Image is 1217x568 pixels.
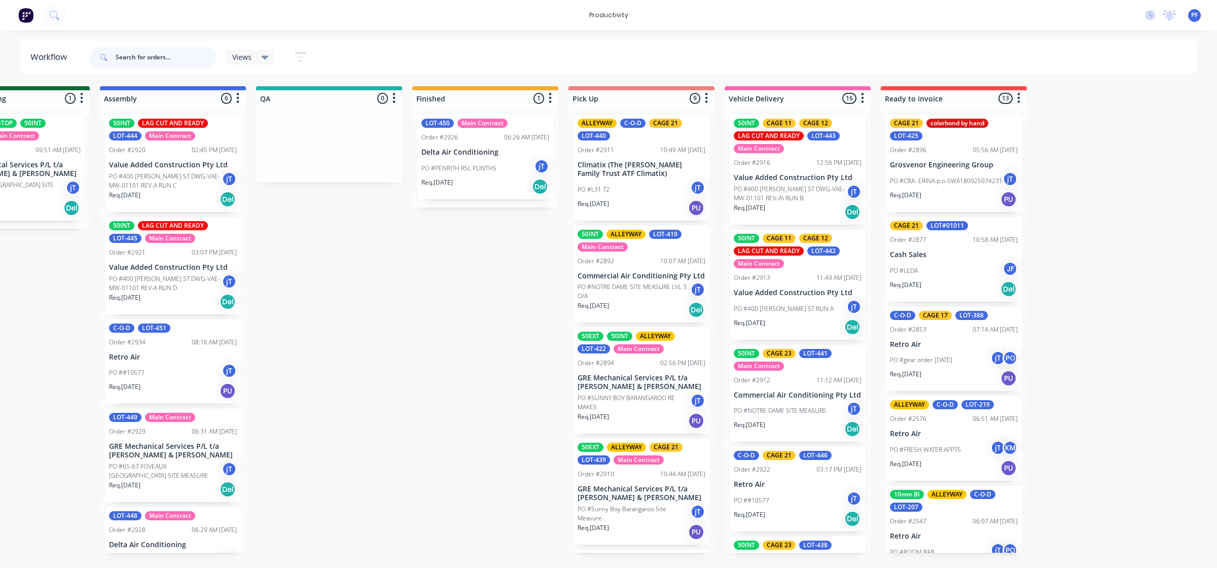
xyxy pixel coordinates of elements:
div: LOT-440 [578,131,610,140]
div: 06:07 AM [DATE] [973,517,1018,526]
div: ALLEYWAY [607,443,646,452]
div: jT [990,543,1006,558]
p: Value Added Construction Pty Ltd [734,173,862,182]
div: 10:58 AM [DATE] [973,235,1018,244]
div: 50INT [607,332,632,341]
div: 50INT [109,119,134,128]
p: GRE Mechanical Services P/L t/a [PERSON_NAME] & [PERSON_NAME] [578,485,705,502]
div: C-O-D [890,311,915,320]
div: 50INT [20,119,46,128]
p: Req. [DATE] [109,293,140,302]
div: Main Contract [578,242,628,252]
p: Req. [DATE] [109,481,140,490]
div: PU [688,413,704,429]
div: 50INT [734,234,759,243]
div: Main Contract [734,362,784,371]
div: CAGE 21 [649,119,682,128]
div: Main Contract [145,511,195,520]
div: LOT-441 [799,349,832,358]
div: 11:12 AM [DATE] [816,376,862,385]
div: ALLEYWAY [606,230,646,239]
p: PO #65-67 FOVEAUX [GEOGRAPHIC_DATA] SITE MEASURE [109,462,222,480]
div: LOT-219 [961,400,994,409]
p: PO ##10577 [109,368,145,377]
div: LOT-445 [109,234,141,243]
p: Retro Air [109,353,237,362]
p: Req. [DATE] [578,199,609,208]
div: 50INT [734,541,759,550]
div: Order #2920 [109,146,146,155]
p: Value Added Construction Pty Ltd [109,263,237,272]
div: ALLEYWAY [636,332,675,341]
div: CAGE 21colorbond by handLOT-425Order #289605:56 AM [DATE]Grosvenor Engineering GroupPO #CBA- ERIN... [886,115,1022,212]
p: Req. [DATE] [109,382,140,392]
div: LOT-438 [799,541,832,550]
div: CAGE 11 [763,234,796,243]
span: Views [232,52,252,62]
p: Delta Air Conditioning [109,541,237,549]
div: 10:49 AM [DATE] [660,146,705,155]
div: LOT-448 [109,511,141,520]
div: Main Contract [145,413,195,422]
div: Order #2913 [734,273,770,282]
div: 06:26 AM [DATE] [504,133,549,142]
div: 50INT [734,119,759,128]
div: Order #2934 [109,338,146,347]
div: 50INT [734,349,759,358]
div: PU [220,383,236,399]
div: LOT-442 [807,246,840,256]
div: Main Contract [457,119,508,128]
div: LOT-444 [109,131,141,140]
div: 50INTCAGE 11CAGE 12LAG CUT AND READYLOT-443Main ContractOrder #291612:56 PM [DATE]Value Added Con... [730,115,866,225]
p: Req. [DATE] [578,412,609,421]
p: PO #ROOM-RAB [890,548,935,557]
div: CAGE 21 [890,221,923,230]
div: CAGE 21 [650,443,683,452]
div: Del [220,294,236,310]
p: PO #gear order [DATE] [890,356,952,365]
div: Order #2921 [109,248,146,257]
p: Req. [DATE] [734,510,765,519]
div: 10:44 AM [DATE] [660,470,705,479]
div: C-O-D [109,324,134,333]
div: 05:56 AM [DATE] [973,146,1018,155]
div: jT [846,299,862,314]
div: C-O-D [933,400,958,409]
div: LAG CUT AND READY [734,246,804,256]
div: LOT-451 [138,324,170,333]
div: 50INTCAGE 11CAGE 12LAG CUT AND READYLOT-442Main ContractOrder #291311:49 AM [DATE]Value Added Con... [730,230,866,340]
div: C-O-DCAGE 21LOT-446Order #292203:17 PM [DATE]Retro AirPO ##10577jTReq.[DATE]Del [730,447,866,531]
div: Main Contract [614,344,664,353]
div: Order #2892 [578,257,614,266]
p: GRE Mechanical Services P/L t/a [PERSON_NAME] & [PERSON_NAME] [109,442,237,459]
div: C-O-DCAGE 17LOT-388Order #285307:14 AM [DATE]Retro AirPO #gear order [DATE]jTPOReq.[DATE]PU [886,307,1022,392]
div: Order #2576 [890,414,926,423]
div: 50EXT50INTALLEYWAYLOT-422Main ContractOrder #289402:56 PM [DATE]GRE Mechanical Services P/L t/a [... [574,328,709,434]
div: PO [1003,543,1018,558]
p: Value Added Construction Pty Ltd [109,161,237,169]
div: 11:49 AM [DATE] [816,273,862,282]
div: jT [990,350,1006,366]
div: jT [1003,171,1018,187]
div: Del [844,421,861,437]
div: CAGE 11 [763,119,796,128]
div: CAGE 21 [763,451,796,460]
div: CAGE 21LOT#01011Order #287710:58 AM [DATE]Cash SalesPO #LEDAJFReq.[DATE]Del [886,217,1022,302]
p: PO #NOTRE DAME SITE MEASURE LVL 3 O/A [578,282,690,301]
div: Order #2929 [109,427,146,436]
div: jT [222,363,237,378]
p: PO #400 [PERSON_NAME] ST RUN A [734,304,834,313]
div: productivity [584,8,633,23]
div: CAGE 23 [763,541,796,550]
div: 12:56 PM [DATE] [816,158,862,167]
div: C-O-D [620,119,646,128]
input: Search for orders... [116,47,216,67]
div: Del [63,200,80,216]
div: PU [688,524,704,540]
div: PU [1000,191,1017,207]
div: LOT-450 [421,119,454,128]
div: jT [690,504,705,519]
p: PO #L31 T2 [578,185,610,194]
p: PO #400 [PERSON_NAME] ST DWG-VAE-MW-01101 REV-A\ RUN B [734,185,846,203]
div: 50INT [578,230,603,239]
